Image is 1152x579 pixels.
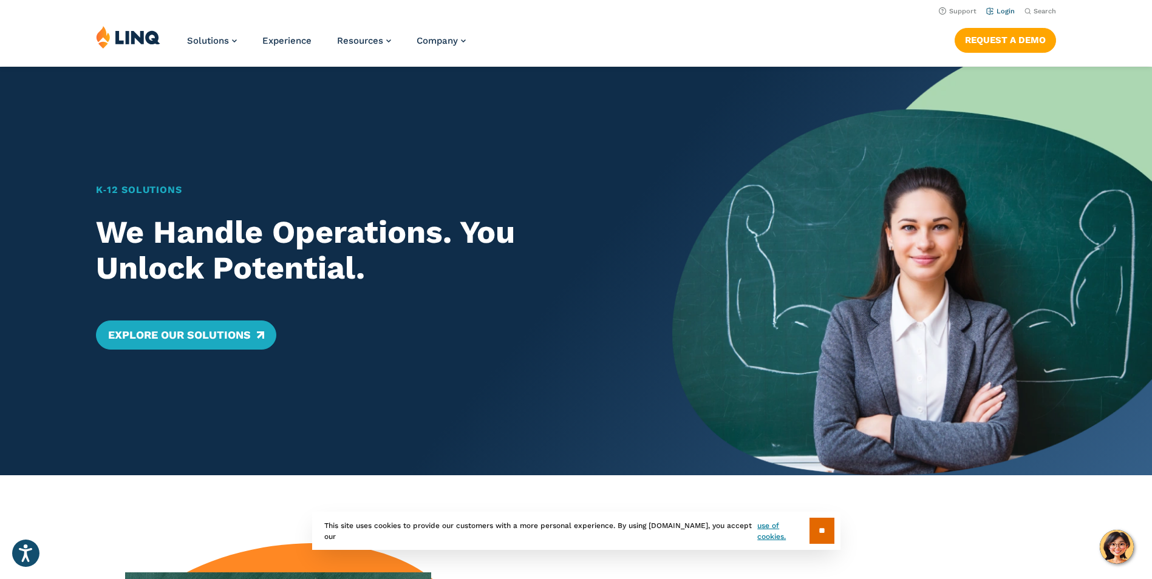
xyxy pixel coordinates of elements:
[96,183,625,197] h1: K‑12 Solutions
[1100,530,1134,564] button: Hello, have a question? Let’s chat.
[955,25,1056,52] nav: Button Navigation
[187,25,466,66] nav: Primary Navigation
[417,35,466,46] a: Company
[757,520,809,542] a: use of cookies.
[417,35,458,46] span: Company
[96,214,625,287] h2: We Handle Operations. You Unlock Potential.
[337,35,383,46] span: Resources
[955,28,1056,52] a: Request a Demo
[312,512,840,550] div: This site uses cookies to provide our customers with a more personal experience. By using [DOMAIN...
[986,7,1015,15] a: Login
[96,25,160,49] img: LINQ | K‑12 Software
[1024,7,1056,16] button: Open Search Bar
[262,35,312,46] a: Experience
[939,7,976,15] a: Support
[337,35,391,46] a: Resources
[187,35,229,46] span: Solutions
[1034,7,1056,15] span: Search
[187,35,237,46] a: Solutions
[96,320,276,350] a: Explore Our Solutions
[672,67,1152,475] img: Home Banner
